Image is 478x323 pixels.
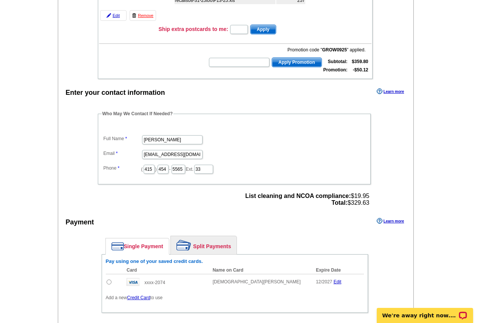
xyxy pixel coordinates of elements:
iframe: LiveChat chat widget [372,299,478,323]
a: Credit Card [127,295,150,300]
a: Single Payment [106,238,169,254]
h3: Ship extra postcards to me: [159,26,228,32]
span: $19.95 $329.63 [245,193,369,206]
strong: Total: [331,199,347,206]
th: Expire Date [312,266,364,274]
span: [DEMOGRAPHIC_DATA][PERSON_NAME] [213,279,301,284]
a: Learn more [377,88,404,94]
strong: Subtotal: [328,59,348,64]
th: Card [123,266,209,274]
button: Apply Promotion [272,57,322,67]
label: Full Name [104,135,141,142]
b: GROW0925 [322,47,347,53]
label: Email [104,150,141,157]
a: Remove [130,10,156,21]
img: visa.gif [127,278,139,286]
th: Name on Card [209,266,312,274]
img: split-payment.png [176,240,191,250]
a: Learn more [377,218,404,224]
strong: List cleaning and NCOA compliance: [245,193,351,199]
div: Payment [66,217,94,227]
span: Apply Promotion [272,58,322,67]
legend: Who May We Contact If Needed? [102,110,173,117]
span: 12/2027 [316,279,332,284]
p: Add a new to use [106,294,364,301]
label: Phone [104,165,141,172]
img: single-payment.png [111,242,124,250]
img: trashcan-icon.gif [132,13,136,18]
div: Enter your contact information [66,88,165,98]
button: Apply [250,25,276,34]
a: Edit [334,279,342,284]
span: xxxx-2074 [144,280,165,285]
h6: Pay using one of your saved credit cards. [106,258,364,264]
a: Split Payments [171,236,237,254]
img: pencil-icon.gif [107,13,111,18]
dd: ( ) - Ext. [102,163,367,175]
a: Edit [100,10,127,21]
strong: $359.80 [352,59,368,64]
div: Promotion code " " applied. [208,46,365,53]
strong: -$50.12 [353,67,368,73]
strong: Promotion: [323,67,348,73]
